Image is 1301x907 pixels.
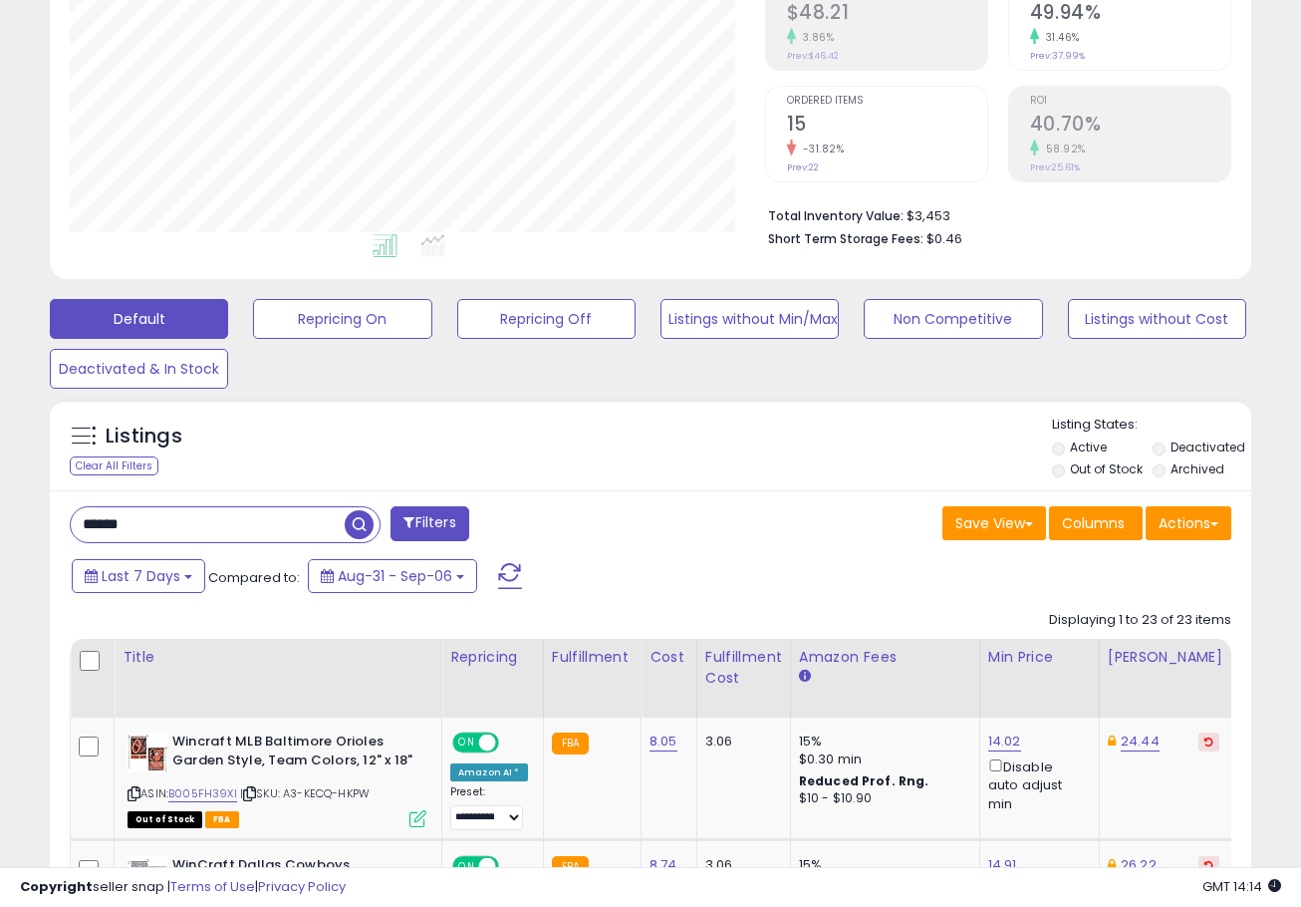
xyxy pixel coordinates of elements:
[799,751,964,768] div: $0.30 min
[450,785,528,830] div: Preset:
[1030,113,1230,140] h2: 40.70%
[128,811,202,828] span: All listings that are currently out of stock and unavailable for purchase on Amazon
[205,811,239,828] span: FBA
[552,647,633,668] div: Fulfillment
[128,733,426,825] div: ASIN:
[20,878,346,897] div: seller snap | |
[796,30,835,45] small: 3.86%
[1121,732,1160,752] a: 24.44
[50,349,228,389] button: Deactivated & In Stock
[50,299,228,339] button: Default
[988,855,1017,875] a: 14.91
[1030,1,1230,28] h2: 49.94%
[1068,299,1246,339] button: Listings without Cost
[650,647,688,668] div: Cost
[496,857,528,874] span: OFF
[1049,506,1143,540] button: Columns
[457,299,636,339] button: Repricing Off
[170,877,255,896] a: Terms of Use
[799,733,964,751] div: 15%
[168,785,237,802] a: B005FH39XI
[705,647,782,689] div: Fulfillment Cost
[106,423,182,451] h5: Listings
[308,559,477,593] button: Aug-31 - Sep-06
[128,856,167,896] img: 51KwndcjKGL._SL40_.jpg
[253,299,431,339] button: Repricing On
[787,113,987,140] h2: 15
[1030,50,1085,62] small: Prev: 37.99%
[1202,877,1281,896] span: 2025-09-14 14:14 GMT
[450,763,528,781] div: Amazon AI *
[705,856,775,874] div: 3.06
[768,207,904,224] b: Total Inventory Value:
[102,566,180,586] span: Last 7 Days
[787,50,839,62] small: Prev: $46.42
[1070,439,1107,455] label: Active
[796,142,845,156] small: -31.82%
[454,735,479,752] span: ON
[988,756,1084,813] div: Disable auto adjust min
[1171,460,1224,477] label: Archived
[1049,611,1231,630] div: Displaying 1 to 23 of 23 items
[20,877,93,896] strong: Copyright
[1121,855,1157,875] a: 26.22
[1171,439,1245,455] label: Deactivated
[240,785,370,801] span: | SKU: A3-KECQ-HKPW
[650,732,677,752] a: 8.05
[1039,142,1086,156] small: 58.92%
[1070,460,1143,477] label: Out of Stock
[988,647,1091,668] div: Min Price
[660,299,839,339] button: Listings without Min/Max
[338,566,452,586] span: Aug-31 - Sep-06
[864,299,1042,339] button: Non Competitive
[926,229,962,248] span: $0.46
[768,202,1216,226] li: $3,453
[552,733,589,755] small: FBA
[450,647,535,668] div: Repricing
[1030,96,1230,107] span: ROI
[552,856,589,878] small: FBA
[208,568,300,587] span: Compared to:
[1108,647,1226,668] div: [PERSON_NAME]
[454,857,479,874] span: ON
[1039,30,1080,45] small: 31.46%
[799,772,929,789] b: Reduced Prof. Rng.
[172,733,414,774] b: Wincraft MLB Baltimore Orioles Garden Style, Team Colors, 12" x 18"
[787,161,819,173] small: Prev: 22
[787,96,987,107] span: Ordered Items
[799,647,971,668] div: Amazon Fees
[768,230,923,247] b: Short Term Storage Fees:
[650,855,677,875] a: 8.74
[705,733,775,751] div: 3.06
[787,1,987,28] h2: $48.21
[70,456,158,475] div: Clear All Filters
[1030,161,1080,173] small: Prev: 25.61%
[1062,513,1125,533] span: Columns
[799,856,964,874] div: 15%
[390,506,468,541] button: Filters
[1146,506,1231,540] button: Actions
[1052,416,1251,435] p: Listing States:
[799,790,964,807] div: $10 - $10.90
[496,735,528,752] span: OFF
[72,559,205,593] button: Last 7 Days
[123,647,433,668] div: Title
[799,668,811,686] small: Amazon Fees.
[128,733,167,772] img: 51A4SqZLonL._SL40_.jpg
[942,506,1046,540] button: Save View
[988,732,1021,752] a: 14.02
[258,877,346,896] a: Privacy Policy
